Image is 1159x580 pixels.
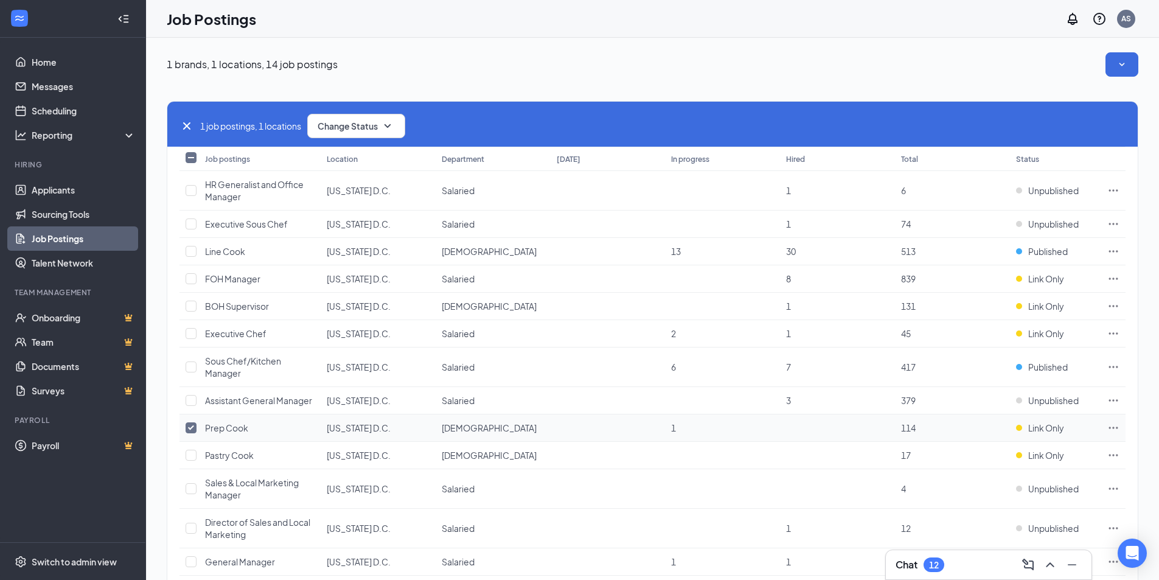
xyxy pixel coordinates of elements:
td: Salaried [436,348,551,387]
span: Sous Chef/Kitchen Manager [205,355,281,379]
svg: Cross [179,119,194,133]
svg: Ellipses [1107,218,1119,230]
svg: Settings [15,556,27,568]
span: 13 [671,246,681,257]
span: Director of Sales and Local Marketing [205,517,310,540]
svg: Ellipses [1107,522,1119,534]
span: Salaried [442,556,475,567]
span: 17 [901,450,911,461]
span: Prep Cook [205,422,248,433]
div: Job postings [205,154,250,164]
a: Talent Network [32,251,136,275]
td: Salaried [436,211,551,238]
span: 12 [901,523,911,534]
div: Reporting [32,129,136,141]
a: Scheduling [32,99,136,123]
span: Salaried [442,523,475,534]
a: Applicants [32,178,136,202]
span: [US_STATE] D.C. [327,246,391,257]
td: Washington D.C. [321,414,436,442]
td: Salaried [436,509,551,548]
th: [DATE] [551,147,666,171]
svg: WorkstreamLogo [13,12,26,24]
span: [DEMOGRAPHIC_DATA] [442,301,537,312]
svg: SmallChevronDown [1116,58,1128,71]
th: Hired [780,147,895,171]
td: Washington D.C. [321,509,436,548]
span: Published [1028,361,1068,373]
button: ComposeMessage [1018,555,1038,575]
span: HR Generalist and Office Manager [205,179,304,202]
td: BOH [436,293,551,320]
span: Unpublished [1028,483,1079,495]
span: Sales & Local Marketing Manager [205,477,299,500]
td: Washington D.C. [321,469,436,509]
svg: Notifications [1065,12,1080,26]
svg: Ellipses [1107,327,1119,340]
span: 1 [786,328,791,339]
th: In progress [665,147,780,171]
span: [US_STATE] D.C. [327,328,391,339]
td: Salaried [436,265,551,293]
span: 1 [786,523,791,534]
span: 6 [901,185,906,196]
span: 131 [901,301,916,312]
td: BOH [436,414,551,442]
span: Executive Sous Chef [205,218,288,229]
td: Washington D.C. [321,238,436,265]
svg: Ellipses [1107,556,1119,568]
span: Salaried [442,218,475,229]
span: 3 [786,395,791,406]
span: 114 [901,422,916,433]
span: 7 [786,362,791,372]
td: BOH [436,238,551,265]
span: [US_STATE] D.C. [327,556,391,567]
td: Washington D.C. [321,348,436,387]
button: SmallChevronDown [1105,52,1138,77]
div: Switch to admin view [32,556,117,568]
span: 1 [671,422,676,433]
div: Hiring [15,159,133,170]
span: Change Status [318,122,378,130]
h1: Job Postings [167,9,256,29]
span: FOH Manager [205,273,260,284]
span: 1 [786,556,791,567]
span: 1 [671,556,676,567]
td: Salaried [436,320,551,348]
a: Home [32,50,136,74]
td: Washington D.C. [321,265,436,293]
svg: Analysis [15,129,27,141]
td: Washington D.C. [321,211,436,238]
button: ChevronUp [1040,555,1060,575]
p: 1 brands, 1 locations, 14 job postings [167,58,338,71]
span: Salaried [442,483,475,494]
span: Salaried [442,328,475,339]
span: Line Cook [205,246,245,257]
svg: ChevronUp [1043,557,1057,572]
span: [US_STATE] D.C. [327,273,391,284]
svg: Ellipses [1107,422,1119,434]
span: 30 [786,246,796,257]
span: 513 [901,246,916,257]
svg: Collapse [117,13,130,25]
div: Department [442,154,484,164]
span: [US_STATE] D.C. [327,483,391,494]
a: DocumentsCrown [32,354,136,379]
span: Link Only [1028,327,1064,340]
span: 74 [901,218,911,229]
span: 1 [786,185,791,196]
div: AS [1121,13,1131,24]
div: Team Management [15,287,133,298]
h3: Chat [896,558,917,571]
div: Payroll [15,415,133,425]
svg: ComposeMessage [1021,557,1035,572]
td: Salaried [436,171,551,211]
a: Messages [32,74,136,99]
span: [DEMOGRAPHIC_DATA] [442,246,537,257]
span: 417 [901,362,916,372]
span: Unpublished [1028,184,1079,197]
td: Salaried [436,548,551,576]
span: [US_STATE] D.C. [327,185,391,196]
span: 4 [901,483,906,494]
svg: SmallChevronDown [380,119,395,133]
